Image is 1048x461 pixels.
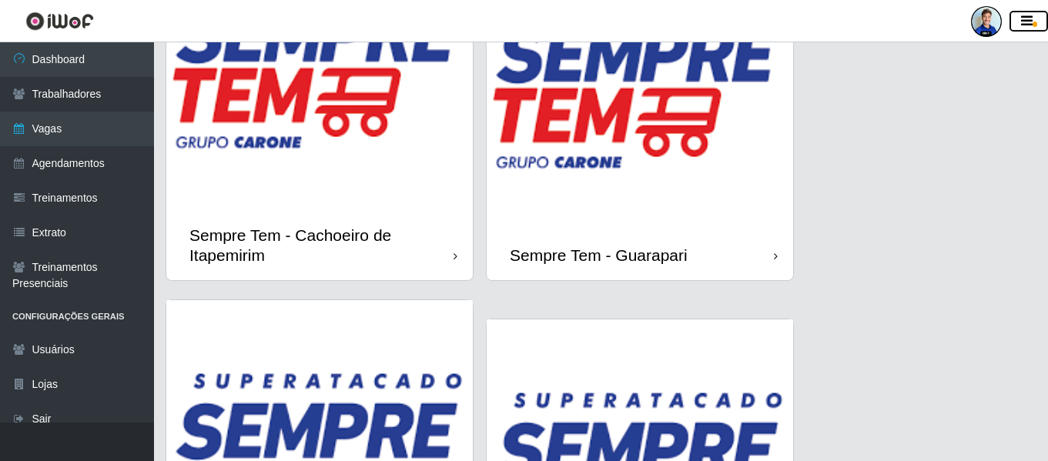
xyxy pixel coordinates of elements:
div: Sempre Tem - Guarapari [510,246,688,265]
div: Sempre Tem - Cachoeiro de Itapemirim [189,225,454,264]
img: CoreUI Logo [25,12,94,31]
